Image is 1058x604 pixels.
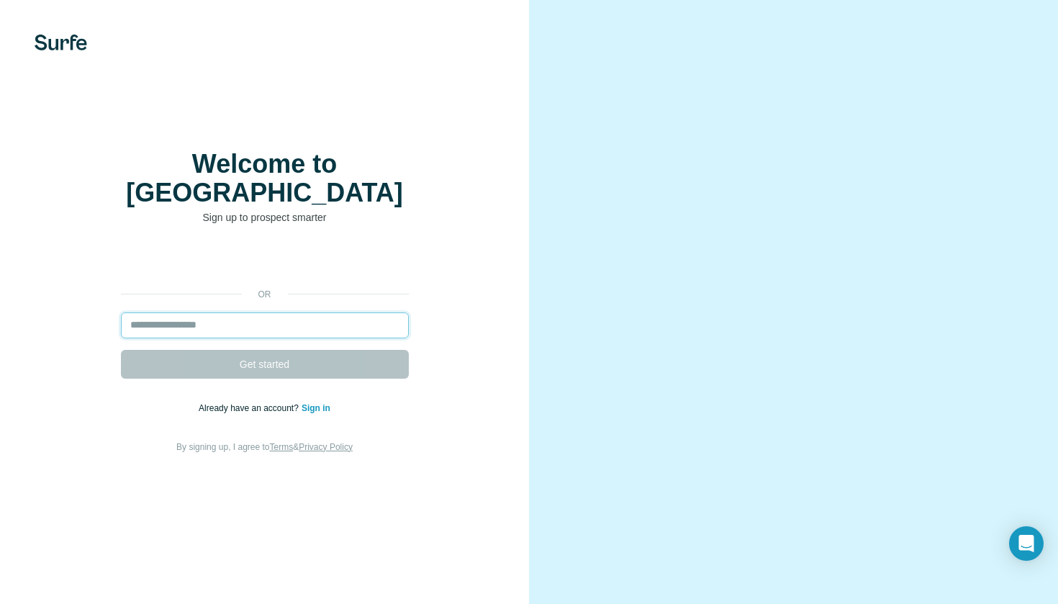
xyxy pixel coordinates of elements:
[199,403,302,413] span: Already have an account?
[114,246,416,278] iframe: 「使用 Google 帳戶登入」按鈕
[242,288,288,301] p: or
[299,442,353,452] a: Privacy Policy
[1009,526,1044,561] div: Open Intercom Messenger
[121,246,409,278] div: 使用 Google 帳戶登入。在新分頁中開啟
[35,35,87,50] img: Surfe's logo
[302,403,330,413] a: Sign in
[270,442,294,452] a: Terms
[121,150,409,207] h1: Welcome to [GEOGRAPHIC_DATA]
[176,442,353,452] span: By signing up, I agree to &
[121,210,409,225] p: Sign up to prospect smarter
[762,14,1044,199] iframe: 「使用 Google 帳戶登入」對話框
